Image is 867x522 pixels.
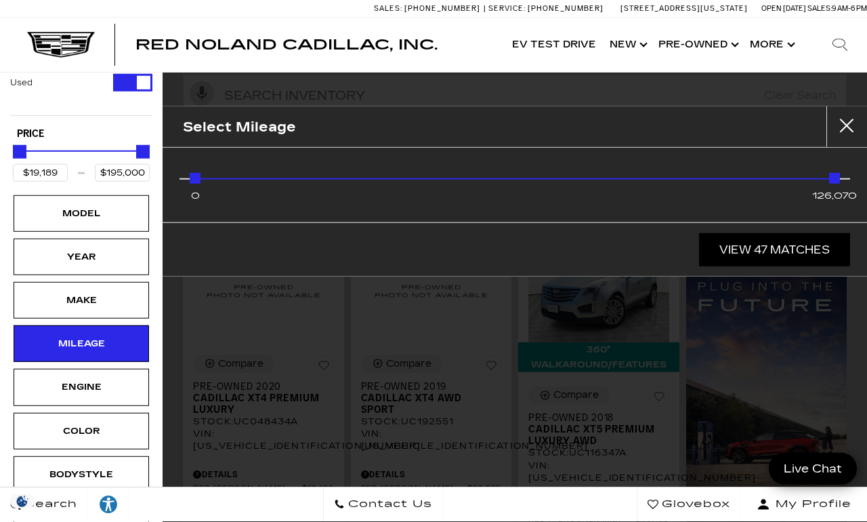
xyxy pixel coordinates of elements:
[10,76,33,89] label: Used
[769,453,857,485] a: Live Chat
[14,282,149,319] div: MakeMake
[404,4,480,13] span: [PHONE_NUMBER]
[813,18,867,72] div: Search
[484,5,607,12] a: Service: [PHONE_NUMBER]
[13,145,26,159] div: Minimum Price
[603,18,652,72] a: New
[699,233,850,266] a: View 47 Matches
[741,488,867,522] button: Open user profile menu
[95,164,150,182] input: Maximum
[528,4,604,13] span: [PHONE_NUMBER]
[47,380,115,395] div: Engine
[135,37,438,53] span: Red Noland Cadillac, Inc.
[777,461,849,477] span: Live Chat
[829,173,840,184] div: Maximum Mileage
[47,293,115,308] div: Make
[7,494,38,508] section: Click to Open Cookie Consent Modal
[27,32,95,58] img: Cadillac Dark Logo with Cadillac White Text
[374,5,484,12] a: Sales: [PHONE_NUMBER]
[14,413,149,449] div: ColorColor
[743,18,799,72] button: More
[14,195,149,232] div: ModelModel
[7,494,38,508] img: Opt-Out Icon
[14,369,149,405] div: EngineEngine
[14,239,149,275] div: YearYear
[620,4,748,13] a: [STREET_ADDRESS][US_STATE]
[190,173,200,184] div: Minimum Mileage
[770,496,851,515] span: My Profile
[488,4,526,13] span: Service:
[505,18,603,72] a: EV Test Drive
[652,18,743,72] a: Pre-Owned
[47,249,115,264] div: Year
[13,164,68,182] input: Minimum
[47,424,115,439] div: Color
[47,206,115,221] div: Model
[21,496,77,515] span: Search
[345,496,432,515] span: Contact Us
[323,488,443,522] a: Contact Us
[135,38,438,52] a: Red Noland Cadillac, Inc.
[190,168,840,202] div: Mileage
[17,128,146,140] h5: Price
[374,4,402,13] span: Sales:
[637,488,741,522] a: Glovebox
[14,456,149,493] div: BodystyleBodystyle
[832,4,867,13] span: 9 AM-6 PM
[136,145,150,159] div: Maximum Price
[183,116,296,138] h2: Select Mileage
[658,496,730,515] span: Glovebox
[826,106,867,147] button: close
[88,488,129,522] a: Explore your accessibility options
[13,140,150,182] div: Price
[761,4,806,13] span: Open [DATE]
[14,325,149,362] div: MileageMileage
[812,186,857,205] span: 126,070
[807,4,832,13] span: Sales:
[88,495,129,515] div: Explore your accessibility options
[191,186,200,205] span: 0
[47,336,115,351] div: Mileage
[47,467,115,482] div: Bodystyle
